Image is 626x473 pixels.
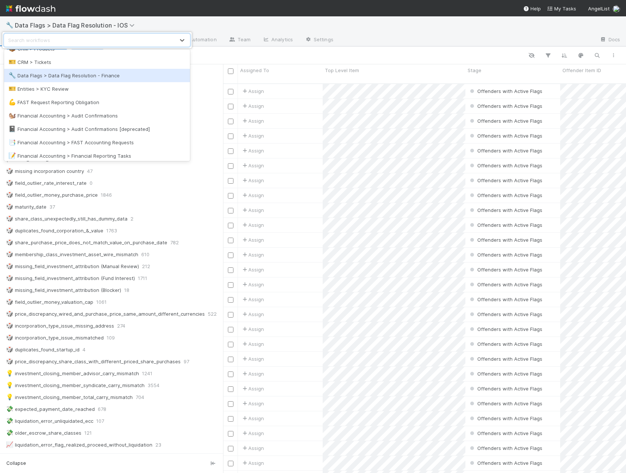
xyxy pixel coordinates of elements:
span: 📓 [9,126,16,132]
span: 🎫 [9,86,16,92]
div: Financial Accounting > Audit Confirmations [9,112,185,119]
div: Financial Accounting > Audit Confirmations [deprecated] [9,125,185,133]
div: Financial Accounting > FAST Accounting Requests [9,139,185,146]
span: 🎫 [9,59,16,65]
div: CRM > Tickets [9,58,185,66]
span: 💪 [9,99,16,105]
span: 📝 [9,152,16,159]
span: 🐿️ [9,112,16,119]
div: Search workflows [8,36,50,44]
div: Financial Accounting > Financial Reporting Tasks [9,152,185,160]
span: 🔧 [9,72,16,78]
div: Data Flags > Data Flag Resolution - Finance [9,72,185,79]
span: 📑 [9,139,16,145]
div: Entities > KYC Review [9,85,185,93]
div: FAST Request Reporting Obligation [9,99,185,106]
